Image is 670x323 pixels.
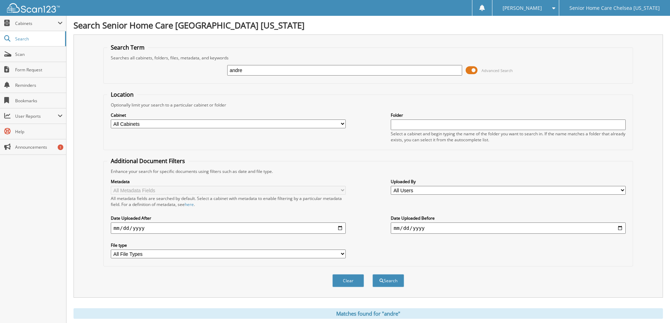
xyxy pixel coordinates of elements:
[107,102,629,108] div: Optionally limit your search to a particular cabinet or folder
[74,308,663,319] div: Matches found for "andre"
[111,112,346,118] label: Cabinet
[372,274,404,287] button: Search
[569,6,660,10] span: Senior Home Care Chelsea [US_STATE]
[185,201,194,207] a: here
[74,19,663,31] h1: Search Senior Home Care [GEOGRAPHIC_DATA] [US_STATE]
[391,112,626,118] label: Folder
[391,131,626,143] div: Select a cabinet and begin typing the name of the folder you want to search in. If the name match...
[15,82,63,88] span: Reminders
[111,179,346,185] label: Metadata
[111,222,346,234] input: start
[111,242,346,248] label: File type
[7,3,60,13] img: scan123-logo-white.svg
[15,129,63,135] span: Help
[111,215,346,221] label: Date Uploaded After
[15,98,63,104] span: Bookmarks
[107,44,148,51] legend: Search Term
[107,91,137,98] legend: Location
[15,36,62,42] span: Search
[332,274,364,287] button: Clear
[391,222,626,234] input: end
[107,157,189,165] legend: Additional Document Filters
[111,195,346,207] div: All metadata fields are searched by default. Select a cabinet with metadata to enable filtering b...
[503,6,542,10] span: [PERSON_NAME]
[391,179,626,185] label: Uploaded By
[15,67,63,73] span: Form Request
[107,168,629,174] div: Enhance your search for specific documents using filters such as date and file type.
[481,68,513,73] span: Advanced Search
[58,144,63,150] div: 1
[107,55,629,61] div: Searches all cabinets, folders, files, metadata, and keywords
[15,20,58,26] span: Cabinets
[15,51,63,57] span: Scan
[15,113,58,119] span: User Reports
[391,215,626,221] label: Date Uploaded Before
[15,144,63,150] span: Announcements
